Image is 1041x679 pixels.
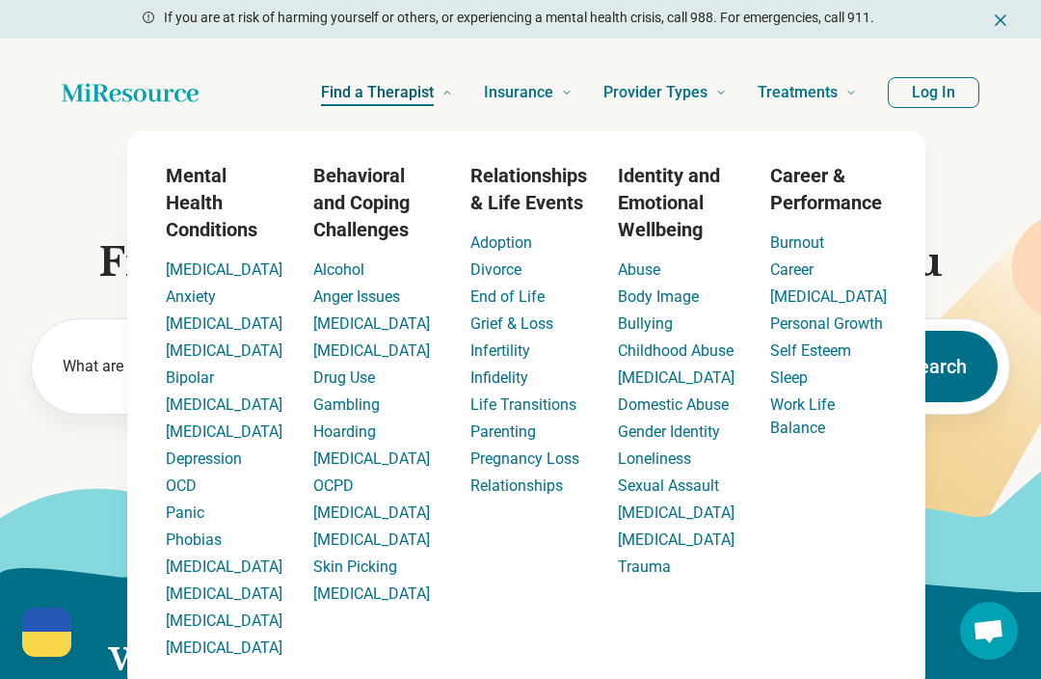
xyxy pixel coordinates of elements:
a: Alcohol [313,260,364,279]
a: Anxiety [166,287,216,306]
a: Life Transitions [470,395,576,414]
button: Dismiss [991,8,1010,31]
span: Provider Types [603,79,707,106]
a: [MEDICAL_DATA] [618,368,734,387]
a: Abuse [618,260,660,279]
a: Loneliness [618,449,691,468]
a: [MEDICAL_DATA] [313,314,430,333]
a: [MEDICAL_DATA] [166,260,282,279]
button: Log In [888,77,979,108]
h3: Career & Performance [770,162,887,216]
a: Gender Identity [618,422,720,441]
a: Domestic Abuse [618,395,729,414]
p: If you are at risk of harming yourself or others, or experiencing a mental health crisis, call 98... [164,8,874,28]
a: OCD [166,476,197,495]
a: [MEDICAL_DATA] [313,341,430,360]
h3: Identity and Emotional Wellbeing [618,162,739,243]
a: Treatments [758,54,857,131]
a: [MEDICAL_DATA] [166,422,282,441]
a: OCPD [313,476,354,495]
h3: Mental Health Conditions [166,162,282,243]
span: Insurance [484,79,553,106]
h3: Behavioral and Coping Challenges [313,162,440,243]
a: Sexual Assault [618,476,719,495]
a: Depression [166,449,242,468]
a: Career [770,260,814,279]
a: Grief & Loss [470,314,553,333]
a: Home page [62,73,199,112]
a: [MEDICAL_DATA] [618,530,734,549]
a: Self Esteem [770,341,851,360]
span: Find a Therapist [321,79,434,106]
a: Pregnancy Loss [470,449,579,468]
a: Bipolar [166,368,214,387]
a: End of Life [470,287,545,306]
a: [MEDICAL_DATA] [166,395,282,414]
a: Adoption [470,233,532,252]
a: Trauma [618,557,671,576]
a: [MEDICAL_DATA] [770,287,887,306]
span: Treatments [758,79,838,106]
a: Relationships [470,476,563,495]
a: [MEDICAL_DATA] [166,611,282,630]
a: Panic [166,503,204,522]
a: [MEDICAL_DATA] [166,557,282,576]
a: Gambling [313,395,380,414]
a: [MEDICAL_DATA] [313,530,430,549]
a: [MEDICAL_DATA] [166,341,282,360]
a: Skin Picking [313,557,397,576]
h3: Relationships & Life Events [470,162,587,216]
a: [MEDICAL_DATA] [166,638,282,657]
a: [MEDICAL_DATA] [618,503,734,522]
a: Body Image [618,287,699,306]
div: Open chat [960,602,1018,660]
a: Infidelity [470,368,528,387]
a: [MEDICAL_DATA] [166,584,282,603]
a: [MEDICAL_DATA] [313,503,430,522]
a: Personal Growth [770,314,883,333]
a: Divorce [470,260,521,279]
a: Burnout [770,233,824,252]
a: Parenting [470,422,536,441]
a: Drug Use [313,368,375,387]
a: Provider Types [603,54,727,131]
a: Insurance [484,54,573,131]
a: Childhood Abuse [618,341,734,360]
div: Find a Therapist [12,131,1041,667]
a: [MEDICAL_DATA] [166,314,282,333]
a: Phobias [166,530,222,549]
a: [MEDICAL_DATA] [313,449,430,468]
a: Hoarding [313,422,376,441]
a: Work Life Balance [770,395,835,437]
a: Find a Therapist [321,54,453,131]
a: [MEDICAL_DATA] [313,584,430,603]
a: Bullying [618,314,673,333]
a: Infertility [470,341,530,360]
a: Anger Issues [313,287,400,306]
a: Sleep [770,368,808,387]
